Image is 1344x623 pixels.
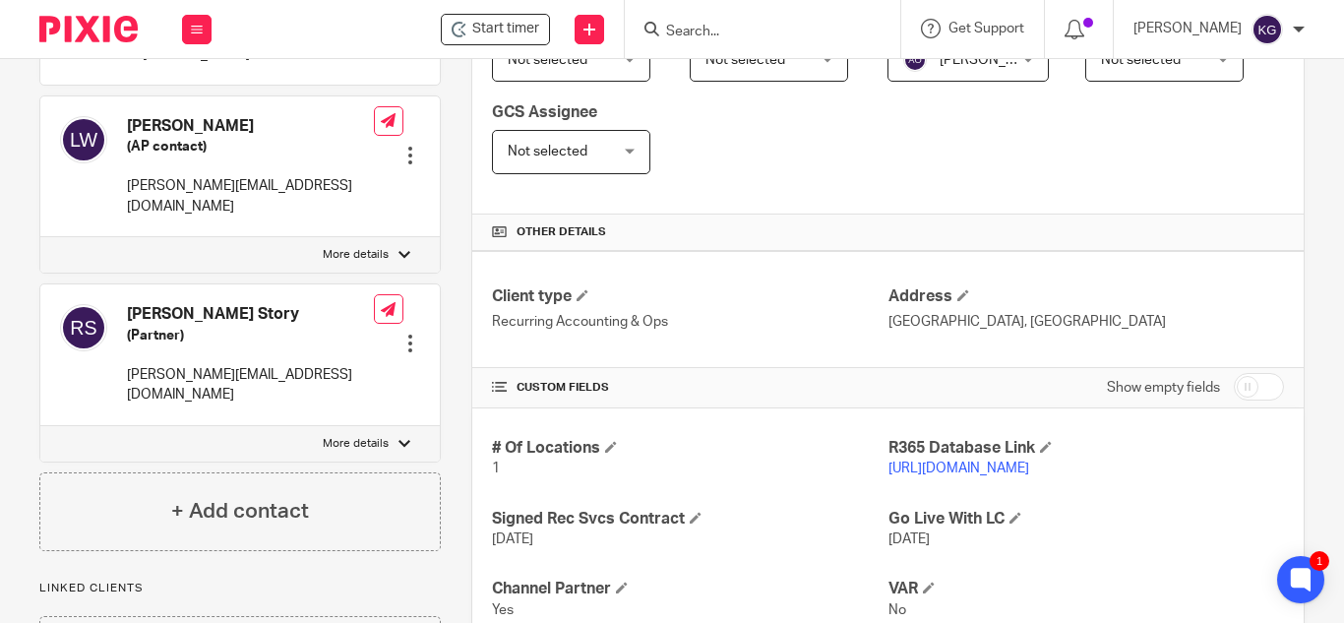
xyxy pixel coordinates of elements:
[517,224,606,240] span: Other details
[508,53,587,67] span: Not selected
[127,116,374,137] h4: [PERSON_NAME]
[492,579,887,599] h4: Channel Partner
[492,286,887,307] h4: Client type
[940,53,1048,67] span: [PERSON_NAME]
[127,365,374,405] p: [PERSON_NAME][EMAIL_ADDRESS][DOMAIN_NAME]
[127,304,374,325] h4: [PERSON_NAME] Story
[948,22,1024,35] span: Get Support
[39,581,441,596] p: Linked clients
[171,496,309,527] h4: + Add contact
[323,436,389,452] p: More details
[127,137,374,156] h5: (AP contact)
[888,438,1284,459] h4: R365 Database Link
[323,247,389,263] p: More details
[1310,551,1329,571] div: 1
[492,380,887,396] h4: CUSTOM FIELDS
[492,438,887,459] h4: # Of Locations
[60,304,107,351] img: svg%3E
[508,145,587,158] span: Not selected
[888,286,1284,307] h4: Address
[888,532,930,546] span: [DATE]
[492,462,500,475] span: 1
[1101,53,1181,67] span: Not selected
[127,326,374,345] h5: (Partner)
[492,312,887,332] p: Recurring Accounting & Ops
[903,48,927,72] img: svg%3E
[664,24,841,41] input: Search
[888,462,1029,475] a: [URL][DOMAIN_NAME]
[472,19,539,39] span: Start timer
[888,603,906,617] span: No
[492,509,887,530] h4: Signed Rec Svcs Contract
[1133,19,1242,38] p: [PERSON_NAME]
[1252,14,1283,45] img: svg%3E
[888,579,1284,599] h4: VAR
[492,104,597,120] span: GCS Assignee
[888,312,1284,332] p: [GEOGRAPHIC_DATA], [GEOGRAPHIC_DATA]
[127,176,374,217] p: [PERSON_NAME][EMAIL_ADDRESS][DOMAIN_NAME]
[705,53,785,67] span: Not selected
[888,509,1284,530] h4: Go Live With LC
[1107,378,1220,398] label: Show empty fields
[492,532,533,546] span: [DATE]
[60,116,107,163] img: svg%3E
[441,14,550,45] div: Charlotte Avenue Partners - Streetcar
[39,16,138,42] img: Pixie
[492,603,514,617] span: Yes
